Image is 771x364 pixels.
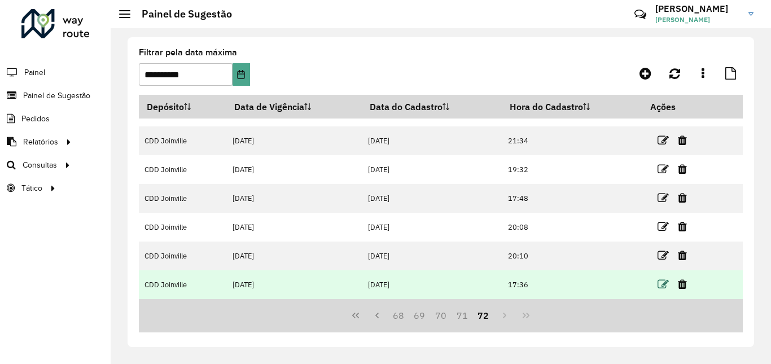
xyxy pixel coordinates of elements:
td: [DATE] [362,242,502,270]
td: [DATE] [226,126,362,155]
td: [DATE] [362,213,502,242]
h2: Painel de Sugestão [130,8,232,20]
td: [DATE] [226,270,362,299]
a: Excluir [678,161,687,177]
button: 72 [473,305,494,326]
a: Excluir [678,248,687,263]
td: CDD Joinville [139,126,226,155]
a: Editar [658,248,669,263]
a: Editar [658,277,669,292]
td: CDD Joinville [139,242,226,270]
a: Excluir [678,133,687,148]
td: 17:48 [502,184,642,213]
button: 69 [409,305,430,326]
td: [DATE] [226,242,362,270]
h3: [PERSON_NAME] [655,3,740,14]
a: Editar [658,161,669,177]
th: Depósito [139,95,226,119]
td: 20:08 [502,213,642,242]
span: Tático [21,182,42,194]
span: Painel de Sugestão [23,90,90,102]
a: Editar [658,133,669,148]
a: Excluir [678,190,687,205]
td: 17:36 [502,270,642,299]
td: [DATE] [362,126,502,155]
a: Excluir [678,277,687,292]
span: Relatórios [23,136,58,148]
td: 21:34 [502,126,642,155]
a: Editar [658,219,669,234]
td: CDD Joinville [139,184,226,213]
span: Pedidos [21,113,50,125]
button: First Page [345,305,366,326]
td: [DATE] [226,213,362,242]
button: 70 [430,305,452,326]
button: Choose Date [233,63,250,86]
td: CDD Joinville [139,155,226,184]
th: Ações [643,95,711,119]
th: Data do Cadastro [362,95,502,119]
td: [DATE] [362,184,502,213]
th: Data de Vigência [226,95,362,119]
a: Excluir [678,219,687,234]
span: Consultas [23,159,57,171]
span: Painel [24,67,45,78]
td: CDD Joinville [139,270,226,299]
td: [DATE] [226,155,362,184]
td: [DATE] [362,155,502,184]
button: 71 [452,305,473,326]
button: 68 [388,305,409,326]
td: CDD Joinville [139,213,226,242]
th: Hora do Cadastro [502,95,642,119]
button: Previous Page [366,305,388,326]
td: [DATE] [226,184,362,213]
td: 20:10 [502,242,642,270]
a: Editar [658,190,669,205]
a: Contato Rápido [628,2,652,27]
td: [DATE] [362,270,502,299]
label: Filtrar pela data máxima [139,46,237,59]
td: 19:32 [502,155,642,184]
span: [PERSON_NAME] [655,15,740,25]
